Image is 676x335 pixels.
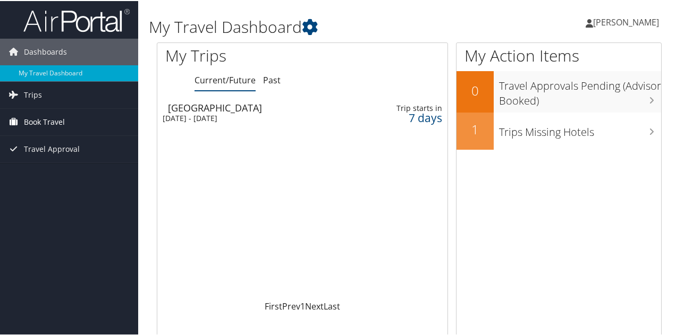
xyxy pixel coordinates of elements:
span: Trips [24,81,42,107]
h2: 0 [457,81,494,99]
h1: My Travel Dashboard [149,15,496,37]
h3: Trips Missing Hotels [499,118,661,139]
a: First [265,299,282,311]
a: [PERSON_NAME] [586,5,670,37]
a: Next [305,299,324,311]
a: Last [324,299,340,311]
span: Book Travel [24,108,65,134]
a: Prev [282,299,300,311]
h3: Travel Approvals Pending (Advisor Booked) [499,72,661,107]
div: [DATE] - [DATE] [163,113,342,122]
span: Dashboards [24,38,67,64]
div: Trip starts in [379,102,442,112]
span: [PERSON_NAME] [593,15,659,27]
a: Current/Future [195,73,256,85]
h1: My Action Items [457,44,661,66]
a: 0Travel Approvals Pending (Advisor Booked) [457,70,661,111]
h2: 1 [457,119,494,138]
div: [GEOGRAPHIC_DATA] [168,102,347,111]
span: Travel Approval [24,135,80,161]
a: 1Trips Missing Hotels [457,111,661,149]
h1: My Trips [165,44,318,66]
div: 7 days [379,112,442,122]
a: 1 [300,299,305,311]
a: Past [263,73,281,85]
img: airportal-logo.png [23,7,130,32]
